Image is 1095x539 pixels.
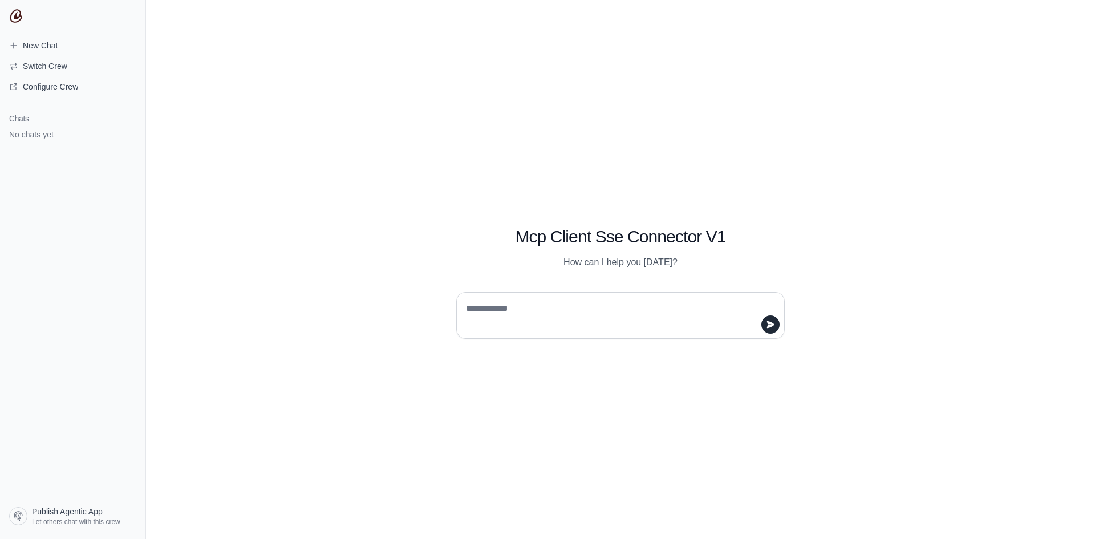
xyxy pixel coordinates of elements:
p: How can I help you [DATE]? [456,256,785,269]
a: Configure Crew [5,78,141,96]
span: New Chat [23,40,58,51]
a: Publish Agentic App Let others chat with this crew [5,502,141,530]
h1: Mcp Client Sse Connector V1 [456,226,785,247]
span: Let others chat with this crew [32,517,120,526]
img: CrewAI Logo [9,9,23,23]
span: Switch Crew [23,60,67,72]
a: New Chat [5,37,141,55]
span: Configure Crew [23,81,78,92]
span: Publish Agentic App [32,506,103,517]
button: Switch Crew [5,57,141,75]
